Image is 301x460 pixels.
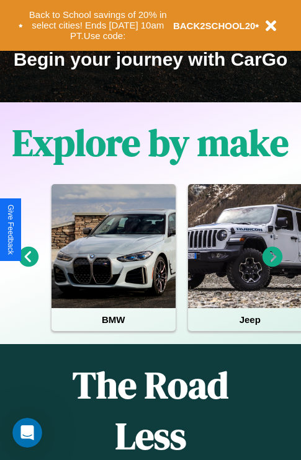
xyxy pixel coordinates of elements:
b: BACK2SCHOOL20 [173,20,256,31]
h1: Explore by make [12,117,289,168]
button: Back to School savings of 20% in select cities! Ends [DATE] 10am PT.Use code: [23,6,173,45]
h4: BMW [52,308,176,331]
div: Give Feedback [6,205,15,255]
iframe: Intercom live chat [12,418,42,448]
